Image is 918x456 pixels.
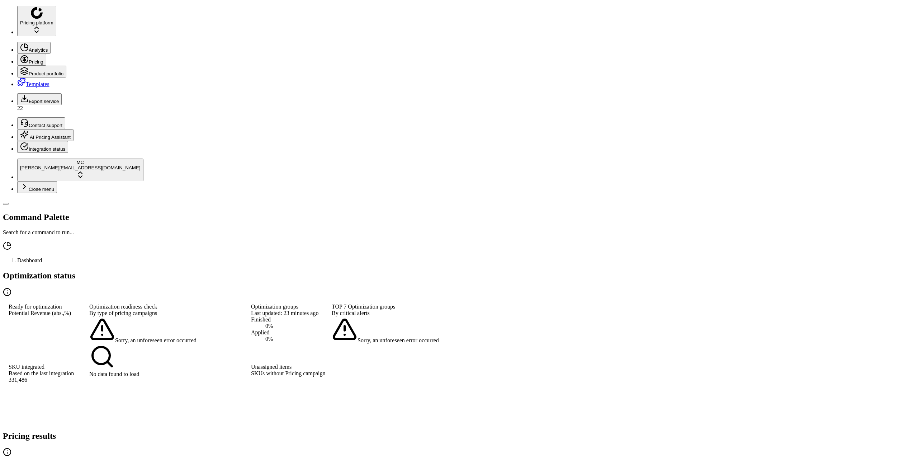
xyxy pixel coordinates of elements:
[3,212,915,222] h2: Command Palette
[9,304,84,310] div: Ready for optimization
[60,165,141,170] span: [EMAIL_ADDRESS][DOMAIN_NAME]
[9,364,84,370] div: SKU integrated
[26,81,49,87] span: Templates
[17,105,915,112] div: 22
[3,431,915,441] h2: Pricing results
[20,20,53,25] span: Pricing platform
[89,371,245,377] div: No data found to load
[358,337,439,343] span: Sorry, an unforeseen error occurred
[29,135,71,140] span: AI Pricing Assistant
[332,304,488,310] div: TOP 7 Optimization groups
[29,59,43,65] span: Pricing
[29,99,59,104] span: Export service
[265,336,273,342] span: 0%
[9,310,84,316] div: Potential Revenue (abs.,%)
[251,304,326,310] div: Optimization groups
[20,165,60,170] span: [PERSON_NAME]
[332,310,488,316] div: By critical alerts
[17,257,42,263] span: Dashboard
[17,54,46,66] button: Pricing
[251,370,326,377] div: SKUs without Pricing campaign
[29,71,63,76] span: Product portfolio
[115,337,197,343] span: Sorry, an unforeseen error occurred
[17,42,51,54] button: Analytics
[3,257,915,264] nav: breadcrumb
[265,323,273,329] span: 0%
[3,229,915,236] p: Search for a command to run...
[251,329,326,336] dt: Applied
[29,187,54,192] span: Close menu
[17,181,57,193] button: Close menu
[17,6,56,36] button: Pricing platform
[251,316,326,323] dt: Finished
[89,310,245,316] div: By type of pricing campaigns
[3,271,915,281] h2: Optimization status
[17,66,66,77] button: Product portfolio
[17,141,68,153] button: Integration status
[76,160,84,165] span: MC
[3,203,9,205] button: Toggle Sidebar
[17,129,74,141] button: AI Pricing Assistant
[9,377,27,383] span: 331,486
[17,93,62,105] button: Export service
[29,146,65,152] span: Integration status
[89,304,245,310] div: Optimization readiness check
[17,159,143,181] button: MC[PERSON_NAME][EMAIL_ADDRESS][DOMAIN_NAME]
[17,81,49,87] a: Templates
[251,310,326,316] div: Last updated: 23 minutes ago
[29,47,48,53] span: Analytics
[9,370,84,377] div: Based on the last integration
[29,123,62,128] span: Contact support
[251,364,326,370] div: Unassigned items
[17,117,65,129] button: Contact support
